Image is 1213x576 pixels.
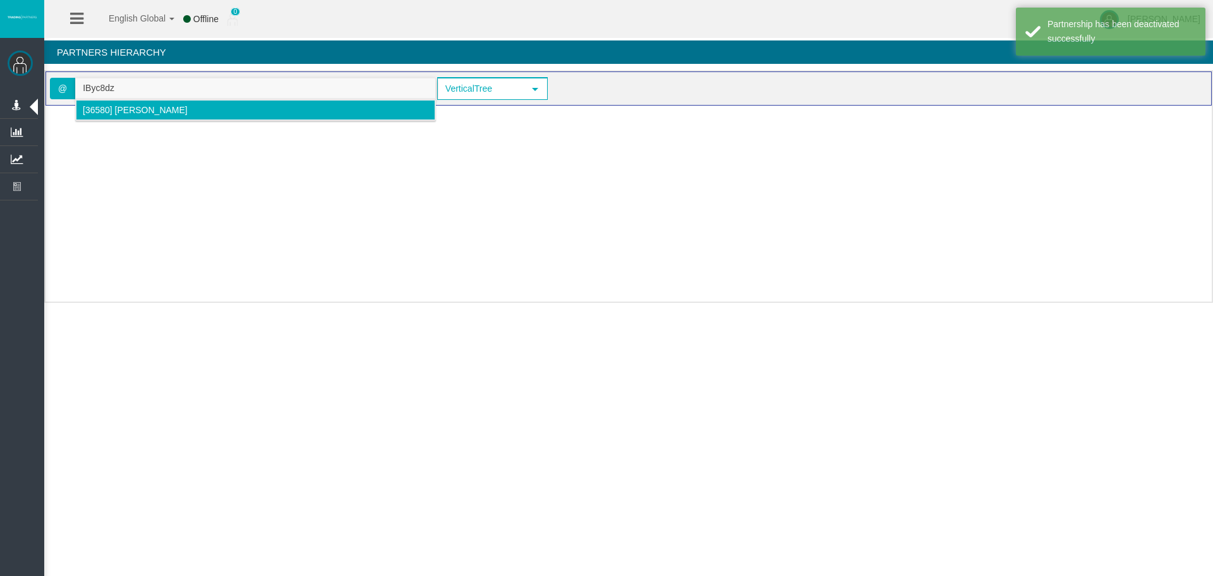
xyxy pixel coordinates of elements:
span: Offline [193,14,219,24]
input: Search partner... [76,78,435,98]
span: 0 [231,8,241,16]
span: [36580] [PERSON_NAME] [83,105,188,115]
img: logo.svg [6,15,38,20]
span: @ [50,78,75,99]
img: user_small.png [227,13,238,26]
h4: Partners Hierarchy [44,40,1213,64]
span: select [530,84,540,94]
div: Partnership has been deactivated successfully [1047,17,1196,46]
span: VerticalTree [438,79,524,99]
span: English Global [92,13,166,23]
